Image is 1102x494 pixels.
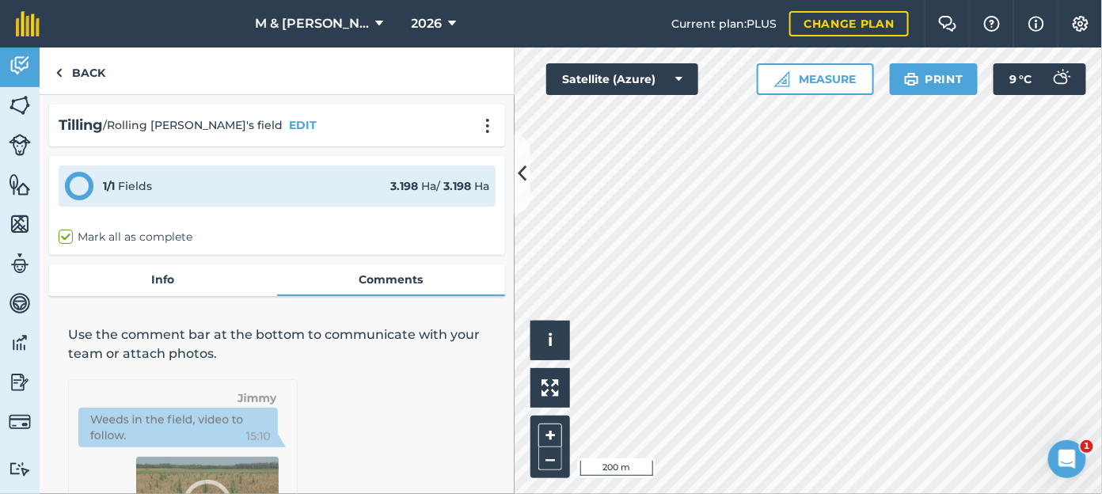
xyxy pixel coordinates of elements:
strong: 1 / 1 [103,179,115,193]
button: Print [890,63,978,95]
img: svg+xml;base64,PD94bWwgdmVyc2lvbj0iMS4wIiBlbmNvZGluZz0idXRmLTgiPz4KPCEtLSBHZW5lcmF0b3I6IEFkb2JlIE... [9,462,31,477]
button: – [538,447,562,470]
button: Measure [757,63,874,95]
div: Ha / Ha [390,177,489,195]
span: i [548,330,553,350]
img: svg+xml;base64,PHN2ZyB4bWxucz0iaHR0cDovL3d3dy53My5vcmcvMjAwMC9zdmciIHdpZHRoPSI1NiIgaGVpZ2h0PSI2MC... [9,93,31,117]
p: Use the comment bar at the bottom to communicate with your team or attach photos. [68,325,486,363]
button: i [530,321,570,360]
img: svg+xml;base64,PD94bWwgdmVyc2lvbj0iMS4wIiBlbmNvZGluZz0idXRmLTgiPz4KPCEtLSBHZW5lcmF0b3I6IEFkb2JlIE... [9,411,31,433]
img: Four arrows, one pointing top left, one top right, one bottom right and the last bottom left [541,379,559,397]
img: Two speech bubbles overlapping with the left bubble in the forefront [938,16,957,32]
button: + [538,424,562,447]
img: svg+xml;base64,PHN2ZyB4bWxucz0iaHR0cDovL3d3dy53My5vcmcvMjAwMC9zdmciIHdpZHRoPSI1NiIgaGVpZ2h0PSI2MC... [9,173,31,196]
span: 2026 [412,14,443,33]
h2: Tilling [59,114,103,137]
img: A cog icon [1071,16,1090,32]
img: svg+xml;base64,PD94bWwgdmVyc2lvbj0iMS4wIiBlbmNvZGluZz0idXRmLTgiPz4KPCEtLSBHZW5lcmF0b3I6IEFkb2JlIE... [9,370,31,394]
span: M & [PERSON_NAME] [255,14,369,33]
label: Mark all as complete [59,229,192,245]
img: fieldmargin Logo [16,11,40,36]
a: Back [40,47,121,94]
img: svg+xml;base64,PHN2ZyB4bWxucz0iaHR0cDovL3d3dy53My5vcmcvMjAwMC9zdmciIHdpZHRoPSI5IiBoZWlnaHQ9IjI0Ii... [55,63,63,82]
img: svg+xml;base64,PD94bWwgdmVyc2lvbj0iMS4wIiBlbmNvZGluZz0idXRmLTgiPz4KPCEtLSBHZW5lcmF0b3I6IEFkb2JlIE... [9,331,31,355]
a: Comments [277,264,505,294]
span: / Rolling [PERSON_NAME]'s field [103,116,283,134]
button: Satellite (Azure) [546,63,698,95]
strong: 3.198 [443,179,471,193]
img: svg+xml;base64,PHN2ZyB4bWxucz0iaHR0cDovL3d3dy53My5vcmcvMjAwMC9zdmciIHdpZHRoPSIxNyIgaGVpZ2h0PSIxNy... [1028,14,1044,33]
span: 9 ° C [1009,63,1032,95]
div: Fields [103,177,152,195]
span: 1 [1081,440,1093,453]
a: Change plan [789,11,909,36]
img: Ruler icon [774,71,790,87]
a: Info [49,264,277,294]
img: svg+xml;base64,PHN2ZyB4bWxucz0iaHR0cDovL3d3dy53My5vcmcvMjAwMC9zdmciIHdpZHRoPSIyMCIgaGVpZ2h0PSIyNC... [478,118,497,134]
button: EDIT [289,116,317,134]
img: A question mark icon [982,16,1001,32]
img: svg+xml;base64,PHN2ZyB4bWxucz0iaHR0cDovL3d3dy53My5vcmcvMjAwMC9zdmciIHdpZHRoPSIxOSIgaGVpZ2h0PSIyNC... [904,70,919,89]
button: 9 °C [994,63,1086,95]
iframe: Intercom live chat [1048,440,1086,478]
img: svg+xml;base64,PD94bWwgdmVyc2lvbj0iMS4wIiBlbmNvZGluZz0idXRmLTgiPz4KPCEtLSBHZW5lcmF0b3I6IEFkb2JlIE... [1045,63,1077,95]
img: svg+xml;base64,PHN2ZyB4bWxucz0iaHR0cDovL3d3dy53My5vcmcvMjAwMC9zdmciIHdpZHRoPSI1NiIgaGVpZ2h0PSI2MC... [9,212,31,236]
span: Current plan : PLUS [671,15,777,32]
img: svg+xml;base64,PD94bWwgdmVyc2lvbj0iMS4wIiBlbmNvZGluZz0idXRmLTgiPz4KPCEtLSBHZW5lcmF0b3I6IEFkb2JlIE... [9,134,31,156]
img: svg+xml;base64,PD94bWwgdmVyc2lvbj0iMS4wIiBlbmNvZGluZz0idXRmLTgiPz4KPCEtLSBHZW5lcmF0b3I6IEFkb2JlIE... [9,252,31,275]
strong: 3.198 [390,179,418,193]
img: svg+xml;base64,PD94bWwgdmVyc2lvbj0iMS4wIiBlbmNvZGluZz0idXRmLTgiPz4KPCEtLSBHZW5lcmF0b3I6IEFkb2JlIE... [9,291,31,315]
img: svg+xml;base64,PD94bWwgdmVyc2lvbj0iMS4wIiBlbmNvZGluZz0idXRmLTgiPz4KPCEtLSBHZW5lcmF0b3I6IEFkb2JlIE... [9,54,31,78]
